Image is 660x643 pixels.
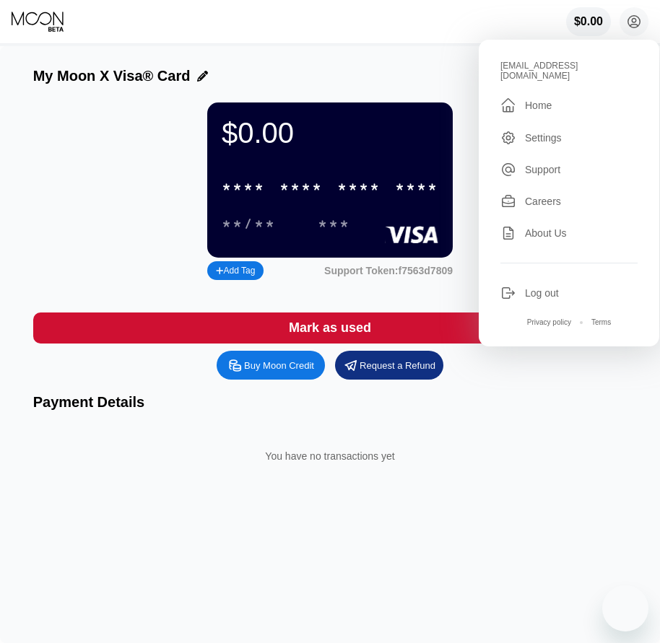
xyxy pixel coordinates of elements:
[33,394,628,411] div: Payment Details
[324,265,453,276] div: Support Token:f7563d7809
[33,68,191,84] div: My Moon X Visa® Card
[217,351,325,380] div: Buy Moon Credit
[222,117,438,149] div: $0.00
[525,164,560,175] div: Support
[335,351,443,380] div: Request a Refund
[324,265,453,276] div: Support Token: f7563d7809
[525,100,552,111] div: Home
[33,312,628,344] div: Mark as used
[244,359,314,372] div: Buy Moon Credit
[500,61,638,81] div: [EMAIL_ADDRESS][DOMAIN_NAME]
[500,97,638,114] div: Home
[500,162,638,178] div: Support
[216,266,255,276] div: Add Tag
[527,318,571,326] div: Privacy policy
[500,130,638,146] div: Settings
[525,227,567,239] div: About Us
[602,585,648,631] iframe: Button to launch messaging window
[525,196,561,207] div: Careers
[500,193,638,209] div: Careers
[360,359,435,372] div: Request a Refund
[574,15,603,28] div: $0.00
[500,97,516,114] div: 
[525,287,559,299] div: Log out
[207,261,264,280] div: Add Tag
[500,285,638,301] div: Log out
[566,7,611,36] div: $0.00
[289,320,371,336] div: Mark as used
[591,318,611,326] div: Terms
[500,225,638,241] div: About Us
[525,132,562,144] div: Settings
[45,436,616,476] div: You have no transactions yet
